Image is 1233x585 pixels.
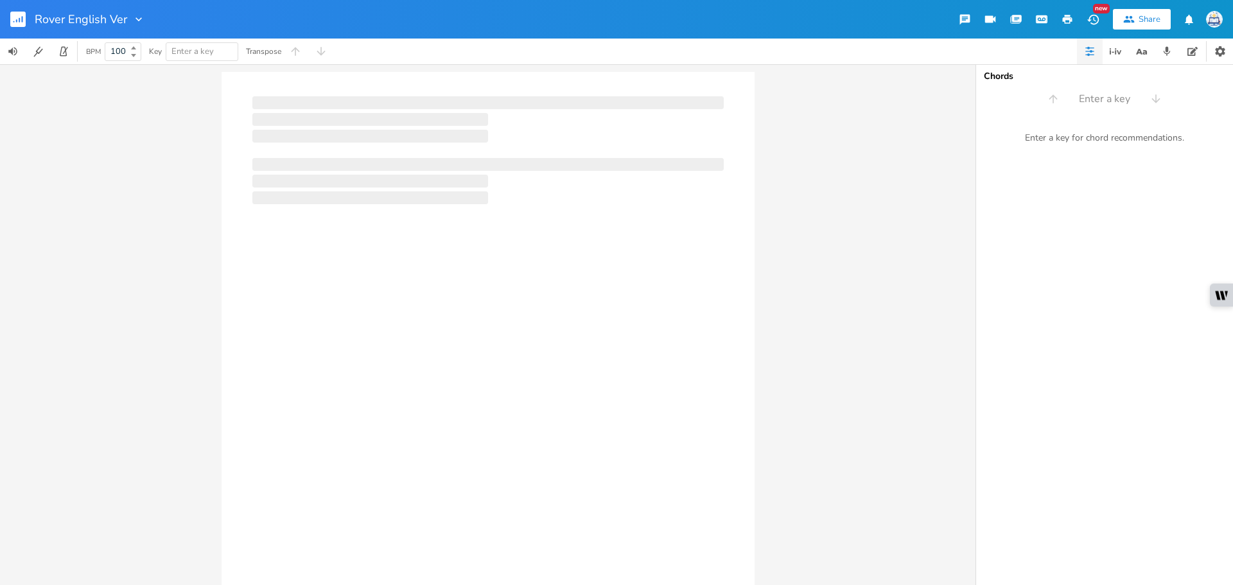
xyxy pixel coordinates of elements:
[149,48,162,55] div: Key
[1139,13,1160,25] div: Share
[171,46,214,57] span: Enter a key
[86,48,101,55] div: BPM
[246,48,281,55] div: Transpose
[976,125,1233,152] div: Enter a key for chord recommendations.
[1079,92,1130,107] span: Enter a key
[1113,9,1171,30] button: Share
[984,72,1225,81] div: Chords
[1206,11,1223,28] img: Sign In
[1093,4,1110,13] div: New
[1080,8,1106,31] button: New
[35,13,127,25] span: Rover English Ver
